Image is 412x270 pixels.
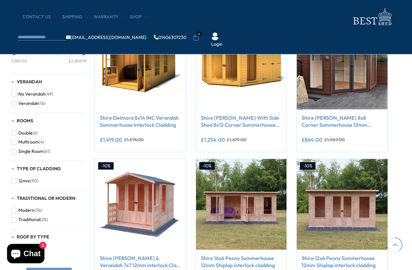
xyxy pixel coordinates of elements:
[302,137,323,142] ins: £864.00
[17,234,49,240] span: Roof By Type
[30,178,38,184] span: (90)
[11,128,38,138] button: Double
[297,19,388,109] img: Shire Barclay 8x8 Corner Summerhouse 12mm Interlock Cladding - Best Shed
[100,255,181,269] a: Shire [PERSON_NAME] & Verandah 7x7 12mm interlock Clad wooden Summerhouse
[17,118,33,124] span: Rooms
[18,91,45,97] span: No Verandah
[34,208,42,213] span: (36)
[17,79,42,85] span: Verandah
[302,114,383,129] a: Shire [PERSON_NAME] 8x8 Corner Summerhouse 12mm Interlock Cladding
[124,137,144,142] del: £1,574.00
[11,52,87,69] div: Price
[11,137,44,147] button: Multiroom
[302,255,383,269] a: Shire 12x6 Peony Summerhouse 12mm Shiplap interlock cladding
[62,14,89,20] a: Shipping
[18,208,34,213] span: Modern
[154,35,186,40] a: 01406307230
[45,91,53,97] span: (49)
[11,58,27,64] div: £389.00
[196,19,287,109] img: Shire Barclay With Side Shed 8x12 Corner Summerhouse 12mm Interlock Cladding - Best Shed
[11,147,50,156] button: Single Room
[40,217,48,222] span: (28)
[17,166,61,172] span: Type of Cladding
[100,137,122,142] ins: £1,419.00
[18,217,40,222] span: Traditional
[201,137,225,142] ins: £1,254.00
[196,31,202,37] span: 0
[39,139,44,145] span: (4)
[5,244,46,265] inbox-online-store-chat: Shopify online store chat
[100,114,181,129] a: Shire Delmora 8x14 INC Verandah Summerhouse Interlock Cladding
[94,14,125,20] a: Warranty
[11,176,38,186] button: 12mm
[11,206,42,215] button: Modern
[211,41,222,48] a: Login
[227,137,246,142] del: £1,479.00
[18,130,33,136] span: Double
[23,14,57,20] a: CONTACT US
[95,159,186,250] img: Shire Parham & Verandah 7x7 12mm interlock Clad wooden Summerhouse - Best Shed
[324,137,345,142] del: £1,069.00
[33,130,38,136] span: (6)
[69,58,87,64] div: £2,869.99
[18,101,39,106] span: Verandah
[300,162,315,170] div: -10%
[18,149,43,154] span: Single Room
[349,6,394,27] img: logo
[95,19,186,109] img: Shire Delmora 8x14 INC Verandah Summerhouse Interlock Cladding - Best Shed
[17,195,75,201] span: Traditional or Modern
[201,114,282,129] a: Shire [PERSON_NAME] With Side Shed 8x12 Corner Summerhouse 12mm Interlock Cladding
[43,149,50,154] span: (61)
[66,35,146,40] a: [EMAIL_ADDRESS][DOMAIN_NAME]
[201,255,282,269] a: Shire 16x6 Peony Summerhouse 12mm Shiplap interlock cladding
[18,139,39,145] span: Multiroom
[39,101,45,106] span: (16)
[11,89,53,99] button: No Verandah
[11,215,48,224] button: Traditional
[199,162,215,170] div: -10%
[193,34,199,41] a: 0
[130,14,148,20] a: Shop
[98,162,114,170] div: -10%
[211,33,219,40] img: User Icon
[11,99,45,108] button: Verandah
[18,178,30,184] span: 12mm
